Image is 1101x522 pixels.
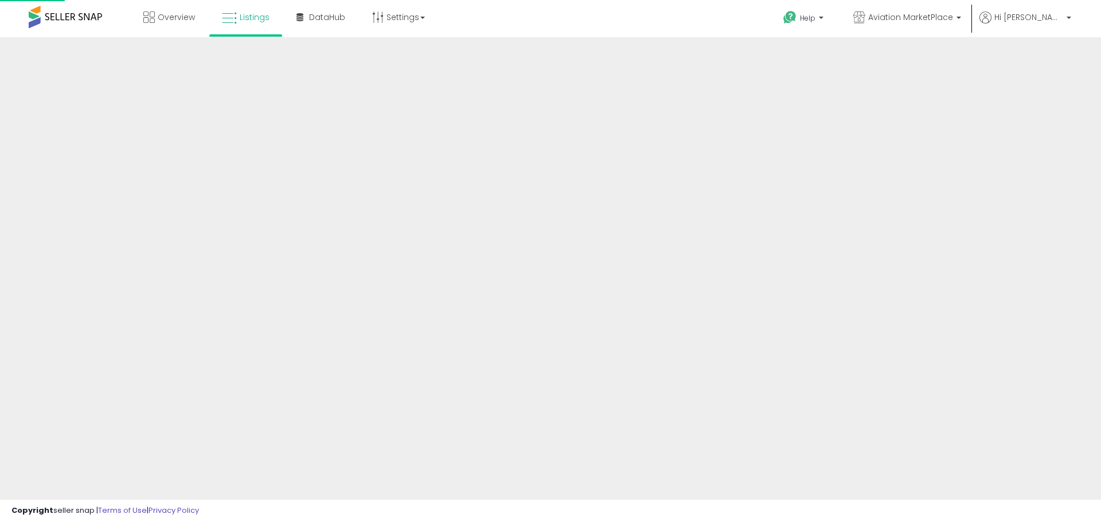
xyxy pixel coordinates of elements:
[11,505,53,516] strong: Copyright
[800,13,815,23] span: Help
[309,11,345,23] span: DataHub
[11,505,199,516] div: seller snap | |
[149,505,199,516] a: Privacy Policy
[979,11,1071,37] a: Hi [PERSON_NAME]
[774,2,835,37] a: Help
[868,11,953,23] span: Aviation MarketPlace
[240,11,270,23] span: Listings
[158,11,195,23] span: Overview
[98,505,147,516] a: Terms of Use
[783,10,797,25] i: Get Help
[994,11,1063,23] span: Hi [PERSON_NAME]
